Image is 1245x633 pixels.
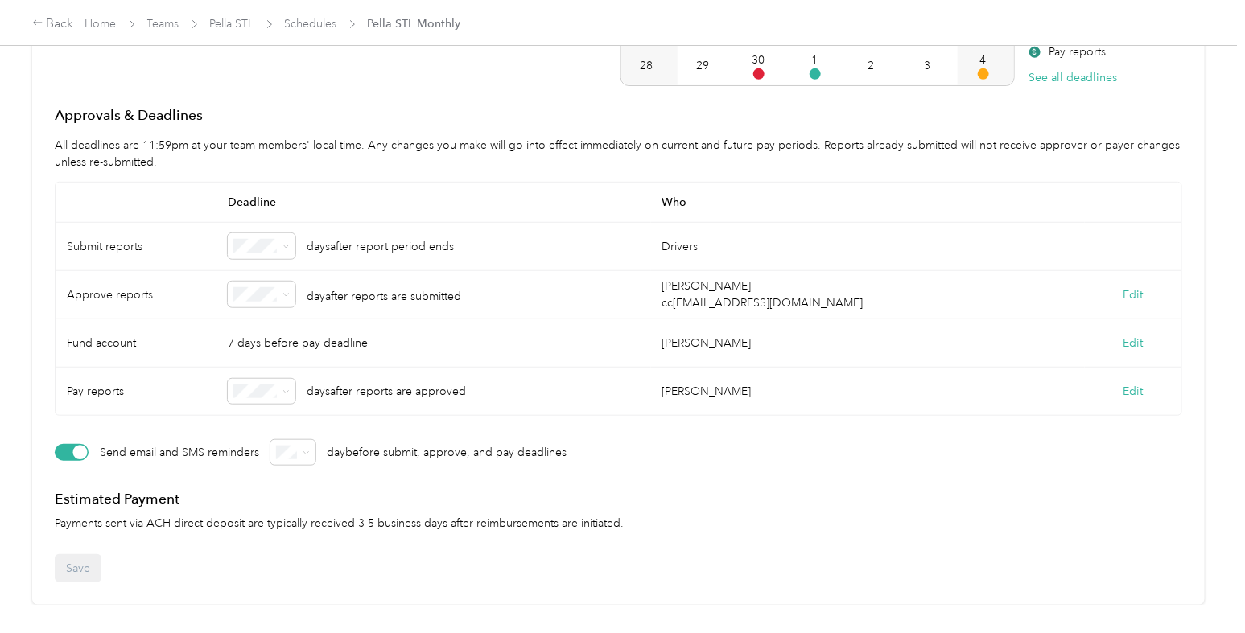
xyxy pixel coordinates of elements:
div: 29 [696,57,709,74]
div: Pay reports [1029,43,1155,60]
p: day before submit, approve, and pay deadlines [327,444,567,461]
div: Drivers [651,223,1182,271]
div: [PERSON_NAME] [662,277,864,294]
button: Edit [1123,335,1144,351]
p: days after reports are approved [307,383,466,400]
h4: Approvals & Deadlines [55,105,1182,125]
span: Pella STL Monthly [368,15,461,32]
div: 28 [640,57,653,74]
p: days after report period ends [307,238,454,255]
div: [PERSON_NAME] [662,383,752,400]
div: 30 [752,51,765,68]
span: Who [651,183,1086,223]
span: Deadline [216,183,651,223]
div: 1 [812,51,818,68]
div: 2 [868,57,874,74]
button: See all deadlines [1029,69,1118,86]
h4: Estimated Payment [55,489,1182,509]
div: 3 [924,57,930,74]
div: cc [EMAIL_ADDRESS][DOMAIN_NAME] [662,294,864,311]
iframe: Everlance-gr Chat Button Frame [1155,543,1245,633]
div: Pay reports [56,368,216,416]
div: [PERSON_NAME] [662,335,752,351]
div: Submit reports [56,223,216,271]
button: Edit [1123,383,1144,400]
div: Fund account [56,319,216,368]
a: Teams [147,17,179,31]
div: Back [32,14,74,34]
a: Schedules [285,17,337,31]
div: 7 days before pay deadline [216,319,651,368]
button: Edit [1123,286,1144,303]
span: $ [1029,47,1041,58]
p: Send email and SMS reminders [100,436,259,470]
p: All deadlines are 11:59pm at your team members' local time. Any changes you make will go into eff... [55,137,1182,171]
div: Approve reports [56,271,216,319]
p: Payments sent via ACH direct deposit are typically received 3-5 business days after reimbursement... [55,515,1182,532]
p: day after reports are submitted [307,284,461,305]
a: Pella STL [210,17,254,31]
a: Home [85,17,117,31]
div: 4 [980,51,987,68]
